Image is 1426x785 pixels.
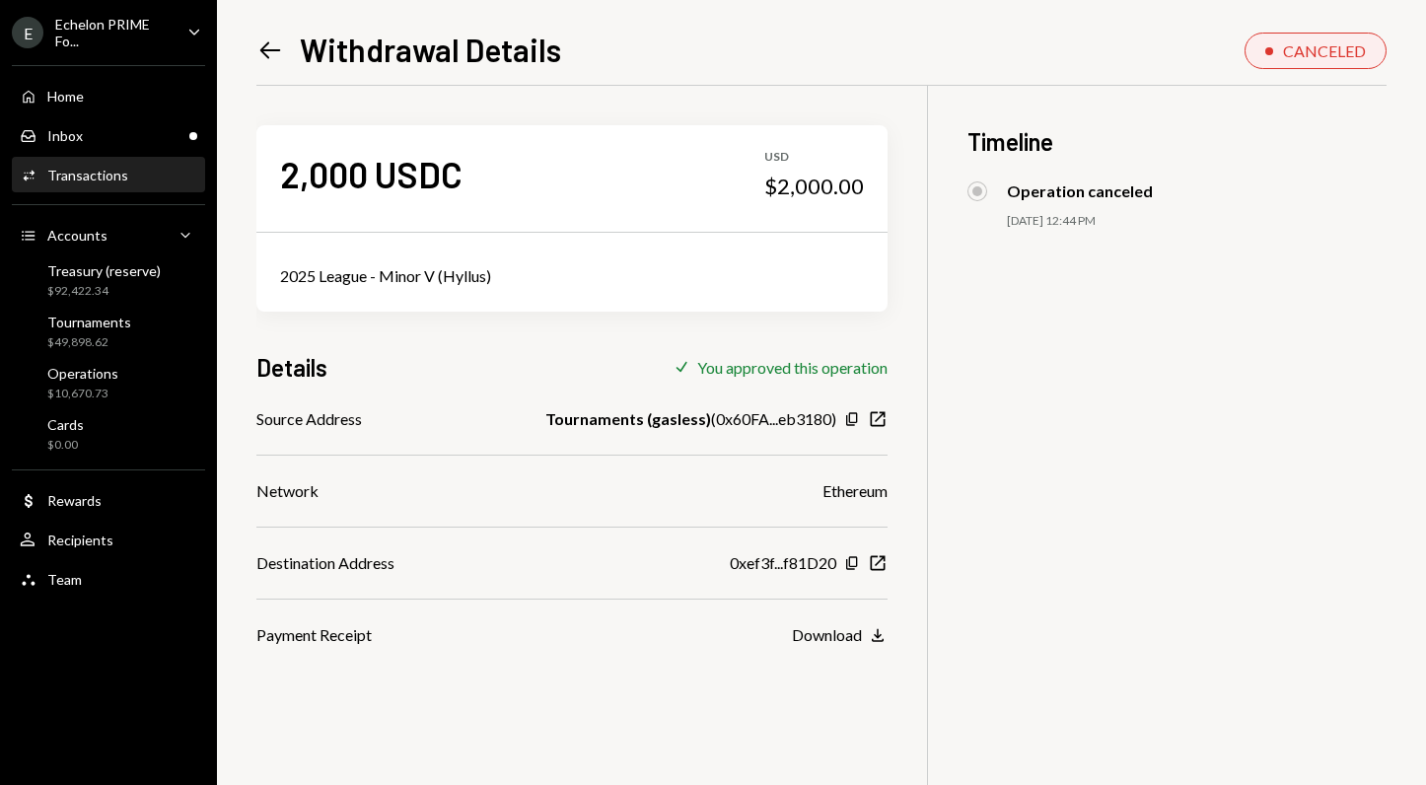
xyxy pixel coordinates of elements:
div: Destination Address [256,551,394,575]
h3: Details [256,351,327,384]
div: Cards [47,416,84,433]
div: E [12,17,43,48]
div: Source Address [256,407,362,431]
a: Home [12,78,205,113]
div: You approved this operation [697,358,888,377]
div: $10,670.73 [47,386,118,402]
button: Download [792,625,888,647]
a: Tournaments$49,898.62 [12,308,205,355]
div: 2,000 USDC [280,152,463,196]
div: Treasury (reserve) [47,262,161,279]
div: Team [47,571,82,588]
div: Echelon PRIME Fo... [55,16,172,49]
a: Rewards [12,482,205,518]
a: Inbox [12,117,205,153]
div: Inbox [47,127,83,144]
div: USD [764,149,864,166]
a: Recipients [12,522,205,557]
a: Transactions [12,157,205,192]
div: Payment Receipt [256,623,372,647]
div: $92,422.34 [47,283,161,300]
div: 0xef3f...f81D20 [730,551,836,575]
div: Accounts [47,227,107,244]
div: Recipients [47,532,113,548]
a: Cards$0.00 [12,410,205,458]
a: Treasury (reserve)$92,422.34 [12,256,205,304]
div: Tournaments [47,314,131,330]
div: CANCELED [1283,41,1366,60]
div: Operation canceled [1007,181,1153,200]
div: Transactions [47,167,128,183]
div: Download [792,625,862,644]
a: Operations$10,670.73 [12,359,205,406]
div: Network [256,479,319,503]
div: $49,898.62 [47,334,131,351]
div: Operations [47,365,118,382]
div: $2,000.00 [764,173,864,200]
div: 2025 League - Minor V (Hyllus) [280,264,864,288]
a: Accounts [12,217,205,252]
b: Tournaments (gasless) [545,407,711,431]
a: Team [12,561,205,597]
div: Ethereum [822,479,888,503]
div: ( 0x60FA...eb3180 ) [545,407,836,431]
div: [DATE] 12:44 PM [1007,213,1387,230]
h3: Timeline [967,125,1387,158]
h1: Withdrawal Details [300,30,561,69]
div: Home [47,88,84,105]
div: $0.00 [47,437,84,454]
div: Rewards [47,492,102,509]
